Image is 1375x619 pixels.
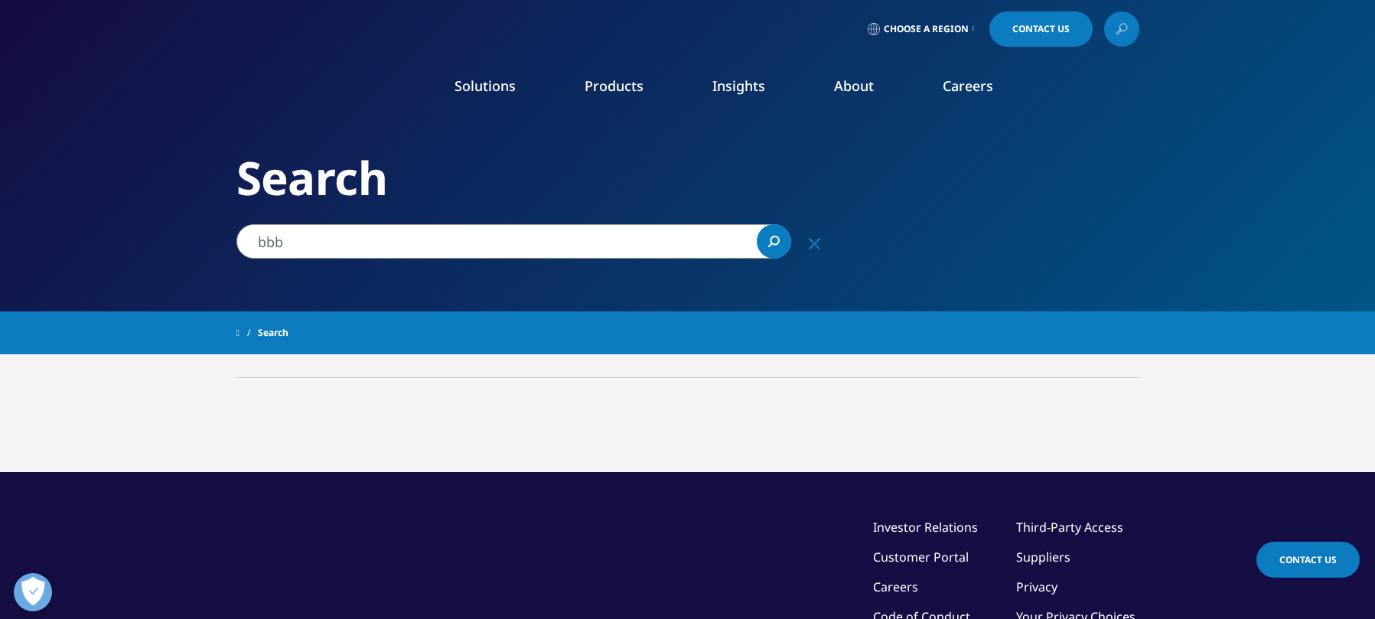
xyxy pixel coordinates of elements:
[585,77,644,95] a: Products
[455,77,516,95] a: Solutions
[14,573,52,611] button: Open Preferences
[236,224,791,259] input: Search
[1012,24,1070,34] span: Contact Us
[797,224,833,261] div: Clear
[236,149,1139,207] h2: Search
[258,319,288,347] span: Search
[834,77,874,95] a: About
[757,224,791,259] a: Search
[884,23,969,35] span: Choose a Region
[1279,553,1337,566] span: Contact Us
[873,549,969,565] a: Customer Portal
[873,578,918,595] a: Careers
[943,77,993,95] a: Careers
[768,236,780,247] svg: Search
[1016,519,1123,536] a: Third-Party Access
[365,54,1139,125] nav: Primary
[712,77,765,95] a: Insights
[873,519,978,536] a: Investor Relations
[1256,542,1360,578] a: Contact Us
[1016,578,1057,595] a: Privacy
[989,11,1093,47] a: Contact Us
[1016,549,1070,565] a: Suppliers
[809,238,820,249] svg: Clear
